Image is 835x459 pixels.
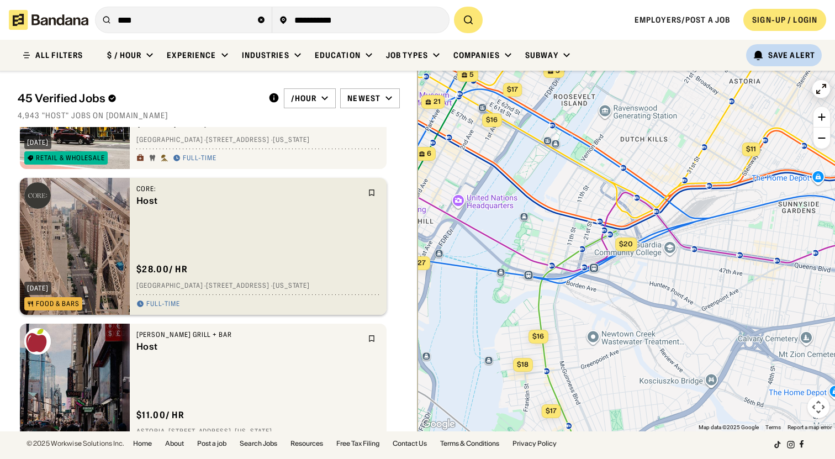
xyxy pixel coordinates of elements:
div: Companies [453,50,500,60]
div: $ 28.00 / hr [136,263,188,275]
span: $16 [486,115,498,124]
div: Astoria · [STREET_ADDRESS] · [US_STATE] [136,428,380,436]
button: Map camera controls [807,396,829,418]
a: Search Jobs [240,440,277,447]
a: Home [133,440,152,447]
div: Host [136,196,361,206]
a: Open this area in Google Maps (opens a new window) [420,417,457,431]
img: CORE: logo [24,182,51,209]
div: $ 11.00 / hr [136,409,184,421]
div: [PERSON_NAME] Grill + Bar [136,330,361,339]
span: $17 [507,85,518,93]
div: Food & Bars [36,300,80,307]
span: $18 [517,360,529,368]
span: $16 [532,332,544,340]
div: [DATE] [27,285,49,292]
div: Newest [347,93,380,103]
div: Subway [525,50,558,60]
div: Full-time [146,300,180,309]
img: Bandana logotype [9,10,88,30]
span: 5 [469,70,474,80]
div: 4,943 "host" jobs on [DOMAIN_NAME] [18,110,400,120]
div: CORE: [136,184,361,193]
div: Save Alert [768,50,815,60]
div: © 2025 Workwise Solutions Inc. [27,440,124,447]
span: $20 [619,240,633,248]
div: /hour [291,93,317,103]
a: Post a job [197,440,226,447]
div: Full-time [183,154,216,163]
div: SIGN-UP / LOGIN [752,15,817,25]
span: $27 [413,258,426,267]
a: Report a map error [788,424,832,430]
a: About [165,440,184,447]
div: Experience [167,50,216,60]
a: Terms & Conditions [440,440,499,447]
div: Retail & Wholesale [36,155,105,161]
div: Industries [242,50,289,60]
span: $11 [746,145,756,153]
div: Host [136,341,361,352]
div: [GEOGRAPHIC_DATA] · [STREET_ADDRESS] · [US_STATE] [136,282,380,291]
a: Employers/Post a job [635,15,730,25]
a: Resources [290,440,323,447]
span: 21 [434,97,441,107]
a: Contact Us [393,440,427,447]
div: $ / hour [107,50,141,60]
div: Education [315,50,361,60]
a: Free Tax Filing [336,440,379,447]
div: [DATE] [27,139,49,146]
a: Privacy Policy [512,440,557,447]
span: 6 [427,149,431,159]
div: Job Types [386,50,428,60]
div: [GEOGRAPHIC_DATA] · [STREET_ADDRESS] · [US_STATE] [136,136,380,145]
img: Applebee's Grill + Bar logo [24,328,51,355]
a: Terms (opens in new tab) [765,424,781,430]
span: Map data ©2025 Google [699,424,759,430]
span: $17 [546,407,557,415]
div: grid [18,127,400,431]
img: Google [420,417,457,431]
div: 45 Verified Jobs [18,92,260,105]
div: ALL FILTERS [35,51,83,59]
span: 5 [556,66,560,76]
